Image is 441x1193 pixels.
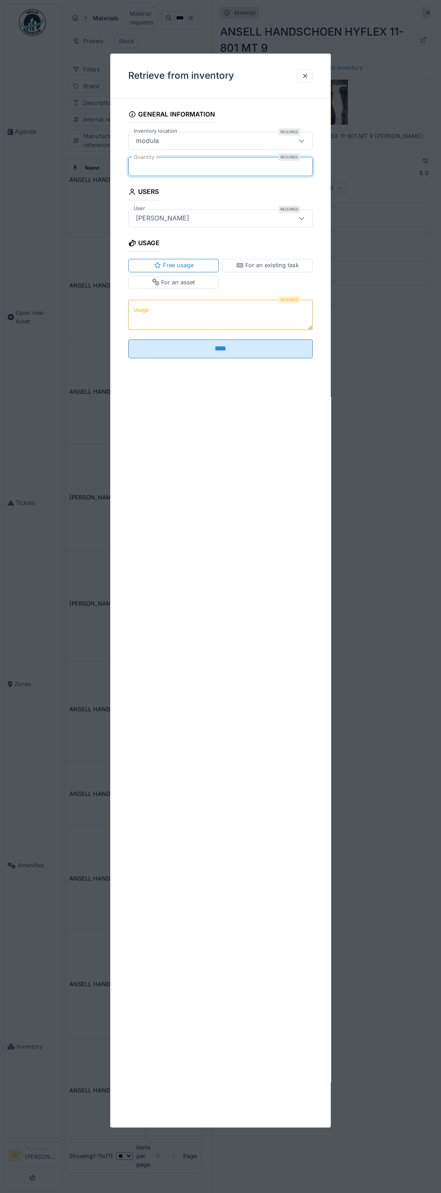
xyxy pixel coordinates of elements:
[154,261,193,270] div: Free usage
[279,296,300,303] div: Required
[128,108,215,123] div: General information
[132,127,179,135] label: Inventory location
[128,185,159,200] div: Users
[132,205,147,213] label: User
[152,278,195,287] div: For an asset
[132,136,162,146] div: modula
[279,128,300,135] div: Required
[236,261,299,270] div: For an existing task
[132,214,193,224] div: [PERSON_NAME]
[132,153,156,161] label: Quantity
[128,237,160,252] div: Usage
[128,70,234,81] h3: Retrieve from inventory
[279,206,300,213] div: Required
[132,305,151,316] label: Usage
[279,153,300,161] div: Required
